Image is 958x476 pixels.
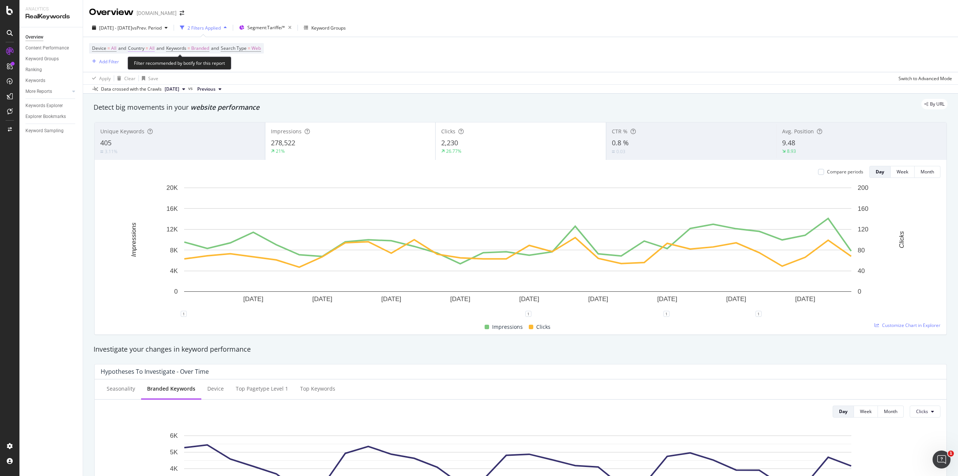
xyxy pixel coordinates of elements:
button: Month [915,166,940,178]
span: and [156,45,164,51]
div: 0.03 [616,148,625,155]
span: = [146,45,148,51]
span: All [111,43,116,54]
div: Top pagetype Level 1 [236,385,288,392]
span: and [211,45,219,51]
span: 1 [948,451,954,457]
text: 120 [858,226,868,233]
span: Previous [197,86,216,93]
text: 4K [170,465,178,472]
div: 1 [756,311,762,317]
svg: A chart. [101,184,935,314]
a: Keyword Groups [25,55,77,63]
span: Web [251,43,261,54]
text: Clicks [898,231,905,248]
a: More Reports [25,88,70,95]
a: Ranking [25,66,77,74]
div: Hypotheses to Investigate - Over Time [101,368,209,375]
span: 2025 Sep. 30th [165,86,179,93]
button: Apply [89,72,111,84]
div: Add Filter [99,58,119,65]
div: Explorer Bookmarks [25,113,66,121]
text: [DATE] [588,295,608,303]
div: Top Keywords [300,385,335,392]
div: arrow-right-arrow-left [180,10,184,16]
a: Keywords [25,77,77,85]
div: Ranking [25,66,42,74]
text: 160 [858,205,868,212]
span: All [149,43,155,54]
div: Compare periods [827,169,863,175]
div: Month [921,169,934,175]
button: Clicks [910,406,940,418]
span: Unique Keywords [100,128,144,135]
text: 5K [170,449,178,456]
div: 8.93 [787,148,796,154]
button: Keyword Groups [301,22,349,34]
div: Clear [124,75,135,82]
div: Keyword Groups [25,55,59,63]
div: 1 [181,311,187,317]
text: [DATE] [381,295,402,303]
div: 21% [276,148,285,154]
button: Day [869,166,891,178]
div: Keywords Explorer [25,102,63,110]
div: Month [884,408,897,415]
div: Switch to Advanced Mode [898,75,952,82]
span: Clicks [916,408,928,415]
div: Content Performance [25,44,69,52]
div: [DOMAIN_NAME] [137,9,177,17]
span: Clicks [441,128,455,135]
span: vs [188,85,194,92]
button: Clear [114,72,135,84]
text: [DATE] [795,295,815,303]
div: Week [860,408,872,415]
div: Analytics [25,6,77,12]
span: Clicks [536,322,550,331]
span: CTR % [612,128,628,135]
span: Branded [191,43,209,54]
button: Segment:Tariffe/* [236,22,295,34]
button: Week [854,406,878,418]
text: 4K [170,267,178,275]
text: 6K [170,432,178,439]
text: [DATE] [657,295,677,303]
a: Keyword Sampling [25,127,77,135]
img: Equal [100,151,103,153]
div: RealKeywords [25,12,77,21]
a: Overview [25,33,77,41]
text: 12K [167,226,178,233]
div: legacy label [921,99,948,109]
div: Branded Keywords [147,385,195,392]
div: Investigate your changes in keyword performance [94,345,948,354]
div: Day [839,408,848,415]
text: [DATE] [312,295,332,303]
button: Day [833,406,854,418]
text: Impressions [130,222,137,257]
button: Save [139,72,158,84]
span: = [248,45,250,51]
div: Day [876,169,884,175]
text: 0 [858,288,861,295]
span: Impressions [492,322,523,331]
a: Keywords Explorer [25,102,77,110]
div: Keyword Groups [311,25,346,31]
span: 278,522 [271,138,295,147]
div: Data crossed with the Crawls [101,86,162,93]
div: 2 Filters Applied [187,25,221,31]
div: 3.11% [105,148,118,155]
text: 80 [858,247,865,254]
button: Switch to Advanced Mode [896,72,952,84]
div: Save [148,75,158,82]
a: Explorer Bookmarks [25,113,77,121]
span: and [118,45,126,51]
span: By URL [930,102,945,106]
span: Keywords [166,45,186,51]
button: [DATE] [162,85,188,94]
span: Customize Chart in Explorer [882,322,940,328]
span: Device [92,45,106,51]
span: Country [128,45,144,51]
text: 40 [858,267,865,275]
div: Seasonality [107,385,135,392]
